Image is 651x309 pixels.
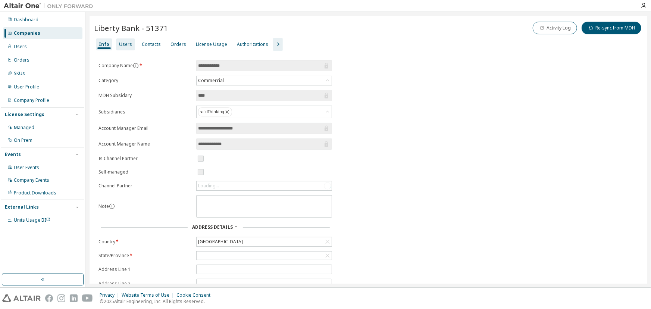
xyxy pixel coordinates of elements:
button: information [133,63,139,69]
div: Authorizations [237,41,268,47]
label: Note [98,203,109,209]
div: Commercial [197,76,332,85]
label: Address Line 1 [98,266,192,272]
div: Info [99,41,109,47]
div: Orders [170,41,186,47]
button: Re-sync from MDH [582,22,641,34]
div: Product Downloads [14,190,56,196]
div: Events [5,152,21,157]
div: Dashboard [14,17,38,23]
label: MDH Subsidary [98,93,192,99]
div: Cookie Consent [176,292,215,298]
div: On Prem [14,137,32,143]
div: Users [119,41,132,47]
div: Loading... [197,181,332,190]
label: State/Province [98,253,192,259]
div: Commercial [197,77,225,85]
div: Managed [14,125,34,131]
span: Liberty Bank - 51371 [94,23,168,33]
div: Orders [14,57,29,63]
label: Account Manager Email [98,125,192,131]
div: User Events [14,165,39,171]
button: Activity Log [533,22,577,34]
div: solidThinking [198,107,232,116]
label: Is Channel Partner [98,156,192,162]
div: Companies [14,30,40,36]
div: Contacts [142,41,161,47]
div: [GEOGRAPHIC_DATA] [197,237,332,246]
label: Address Line 2 [98,281,192,287]
label: Category [98,78,192,84]
div: Company Events [14,177,49,183]
span: Address Details [192,224,233,230]
div: Company Profile [14,97,49,103]
button: information [109,203,115,209]
div: [GEOGRAPHIC_DATA] [197,238,244,246]
img: Altair One [4,2,97,10]
label: Self-managed [98,169,192,175]
img: instagram.svg [57,294,65,302]
label: Country [98,239,192,245]
img: facebook.svg [45,294,53,302]
div: License Usage [196,41,227,47]
span: Units Usage BI [14,217,50,223]
div: SKUs [14,71,25,77]
div: License Settings [5,112,44,118]
img: altair_logo.svg [2,294,41,302]
div: Loading... [198,183,219,189]
div: User Profile [14,84,39,90]
div: Users [14,44,27,50]
div: Website Terms of Use [122,292,176,298]
img: linkedin.svg [70,294,78,302]
div: Privacy [100,292,122,298]
label: Subsidiaries [98,109,192,115]
label: Account Manager Name [98,141,192,147]
div: solidThinking [197,106,332,118]
img: youtube.svg [82,294,93,302]
label: Channel Partner [98,183,192,189]
p: © 2025 Altair Engineering, Inc. All Rights Reserved. [100,298,215,305]
div: External Links [5,204,39,210]
label: Company Name [98,63,192,69]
